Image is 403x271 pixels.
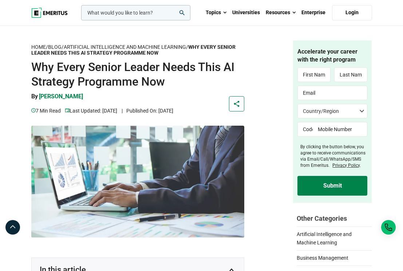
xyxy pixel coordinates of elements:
[297,214,372,223] h2: Other Categories
[31,44,236,56] strong: Why Every Senior Leader Needs This AI Strategy Programme Now
[31,93,38,100] span: By
[122,107,173,115] p: Published On: [DATE]
[300,144,367,168] label: By clicking the button below, you agree to receive communications via Email/Call/WhatsApp/SMS fro...
[48,44,62,50] a: Blog
[313,122,367,137] input: Mobile Number
[81,5,190,20] input: woocommerce-product-search-field-0
[31,126,245,237] img: Why Every Senior Leader Needs This AI Strategy Programme Now | Artificial Intelligence programme ...
[297,104,367,118] select: Country
[31,108,36,113] img: video-views
[65,107,117,115] p: Last Updated: [DATE]
[39,93,83,106] a: [PERSON_NAME]
[31,60,245,89] h1: Why Every Senior Leader Needs This AI Strategy Programme Now
[334,67,367,82] input: Last Name
[297,250,372,262] a: Business Management
[31,107,61,115] p: 7 min read
[297,227,372,247] a: Artificial Intelligence and Machine Learning
[332,163,360,168] a: Privacy Policy
[31,44,46,50] a: Home
[297,48,367,64] h4: Accelerate your career with the right program
[297,86,367,100] input: Email
[332,5,372,20] a: Login
[297,176,367,196] input: Submit
[297,122,313,137] input: Code
[39,93,83,101] p: [PERSON_NAME]
[122,108,123,114] span: |
[64,44,186,50] a: Artificial Intelligence and Machine Learning
[31,44,236,56] span: / / /
[297,67,331,82] input: First Name
[65,108,70,113] img: video-views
